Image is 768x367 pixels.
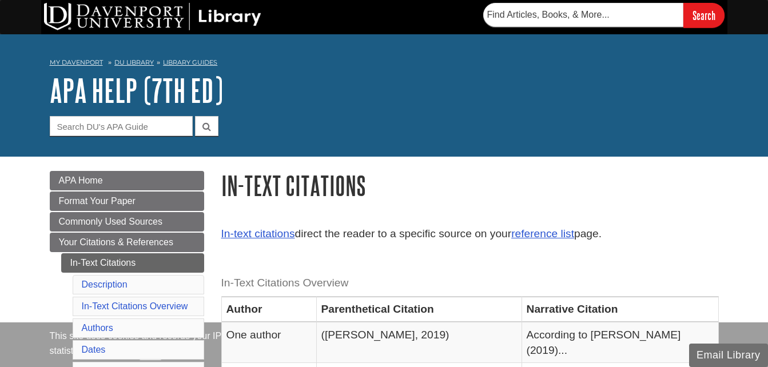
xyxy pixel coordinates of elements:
[221,226,719,242] p: direct the reader to a specific source on your page.
[82,323,113,333] a: Authors
[221,270,719,296] caption: In-Text Citations Overview
[511,228,574,240] a: reference list
[50,55,719,73] nav: breadcrumb
[59,237,173,247] span: Your Citations & References
[82,345,106,354] a: Dates
[221,171,719,200] h1: In-Text Citations
[50,171,204,190] a: APA Home
[522,322,718,363] td: According to [PERSON_NAME] (2019)...
[50,212,204,232] a: Commonly Used Sources
[59,196,136,206] span: Format Your Paper
[221,297,316,322] th: Author
[221,228,295,240] a: In-text citations
[683,3,725,27] input: Search
[522,297,718,322] th: Narrative Citation
[221,322,316,363] td: One author
[50,73,223,108] a: APA Help (7th Ed)
[114,58,154,66] a: DU Library
[50,233,204,252] a: Your Citations & References
[689,344,768,367] button: Email Library
[59,217,162,226] span: Commonly Used Sources
[316,297,522,322] th: Parenthetical Citation
[50,58,103,67] a: My Davenport
[50,192,204,211] a: Format Your Paper
[44,3,261,30] img: DU Library
[61,253,204,273] a: In-Text Citations
[483,3,683,27] input: Find Articles, Books, & More...
[163,58,217,66] a: Library Guides
[50,116,193,136] input: Search DU's APA Guide
[59,175,103,185] span: APA Home
[483,3,725,27] form: Searches DU Library's articles, books, and more
[82,280,128,289] a: Description
[82,301,188,311] a: In-Text Citations Overview
[316,322,522,363] td: ([PERSON_NAME], 2019)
